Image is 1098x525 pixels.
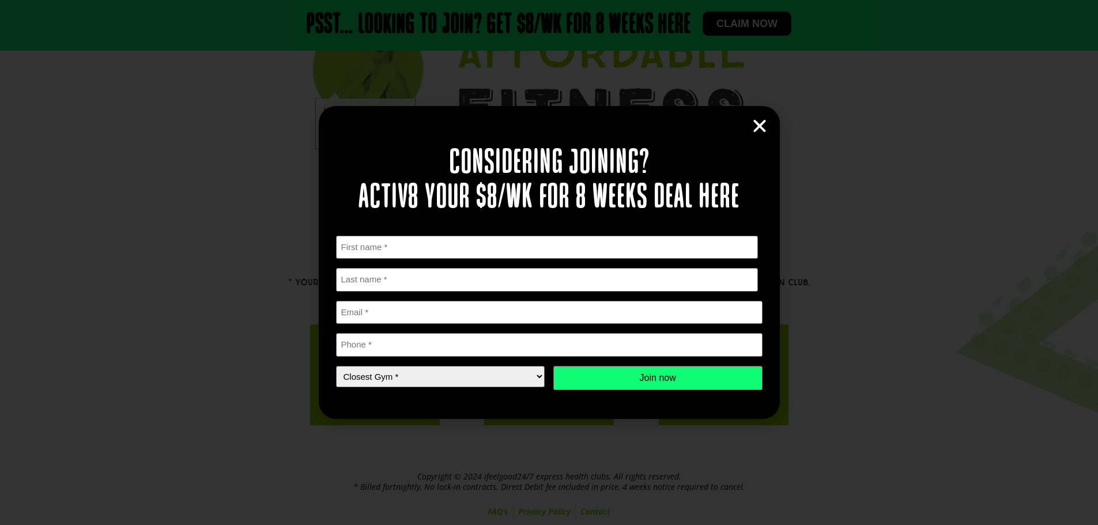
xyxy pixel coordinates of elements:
[336,301,763,324] input: Email *
[336,268,759,292] input: Last name *
[553,366,763,390] input: Join now
[336,146,763,216] h2: Considering joining? Activ8 your $8/wk for 8 weeks deal here
[751,118,768,135] a: Close
[336,236,759,259] input: First name *
[336,333,763,357] input: Phone *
